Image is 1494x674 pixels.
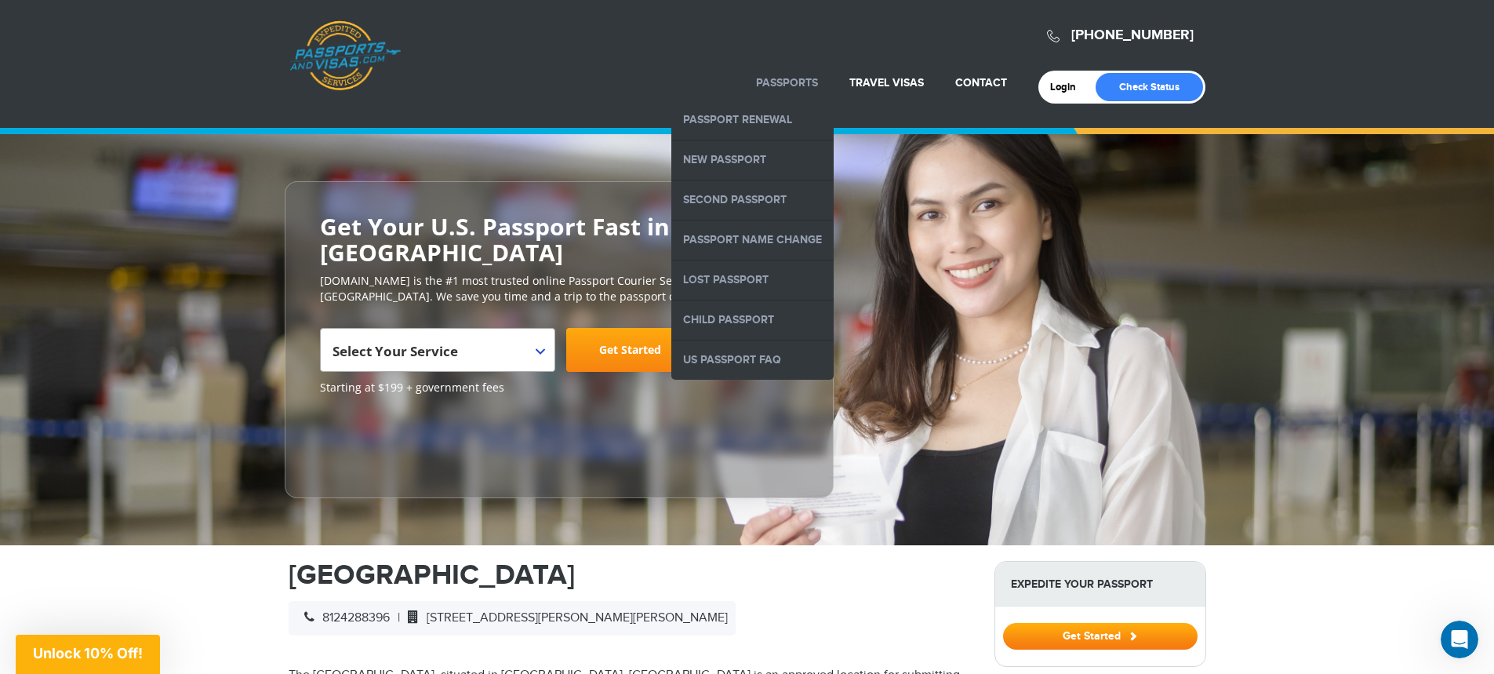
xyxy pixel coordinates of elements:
span: Select Your Service [333,334,539,378]
span: Select Your Service [320,328,555,372]
span: Starting at $199 + government fees [320,380,798,395]
h2: Get Your U.S. Passport Fast in [GEOGRAPHIC_DATA] [320,213,798,265]
a: Get Started [566,328,695,372]
iframe: Customer reviews powered by Trustpilot [320,403,438,482]
p: [DOMAIN_NAME] is the #1 most trusted online Passport Courier Service in [GEOGRAPHIC_DATA]. We sav... [320,273,798,304]
button: Get Started [1003,623,1198,650]
a: Passports & [DOMAIN_NAME] [289,20,401,91]
a: Passports [756,76,818,89]
a: Get Started [1003,629,1198,642]
iframe: Intercom live chat [1441,621,1478,658]
h1: [GEOGRAPHIC_DATA] [289,561,971,589]
span: [STREET_ADDRESS][PERSON_NAME][PERSON_NAME] [400,610,728,625]
a: Check Status [1096,73,1203,101]
strong: Expedite Your Passport [995,562,1205,607]
a: New Passport [671,140,834,180]
a: Passport Renewal [671,100,834,140]
a: Child Passport [671,301,834,340]
a: Contact [955,76,1007,89]
div: Unlock 10% Off! [16,635,160,674]
span: Unlock 10% Off! [33,645,143,661]
a: [PHONE_NUMBER] [1071,27,1194,44]
a: Passport Name Change [671,220,834,260]
a: Travel Visas [849,76,924,89]
a: Second Passport [671,180,834,220]
span: Select Your Service [333,342,458,360]
a: Lost Passport [671,260,834,300]
span: 8124288396 [296,610,390,625]
div: | [289,601,736,636]
a: US Passport FAQ [671,341,834,380]
a: Login [1050,81,1087,93]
